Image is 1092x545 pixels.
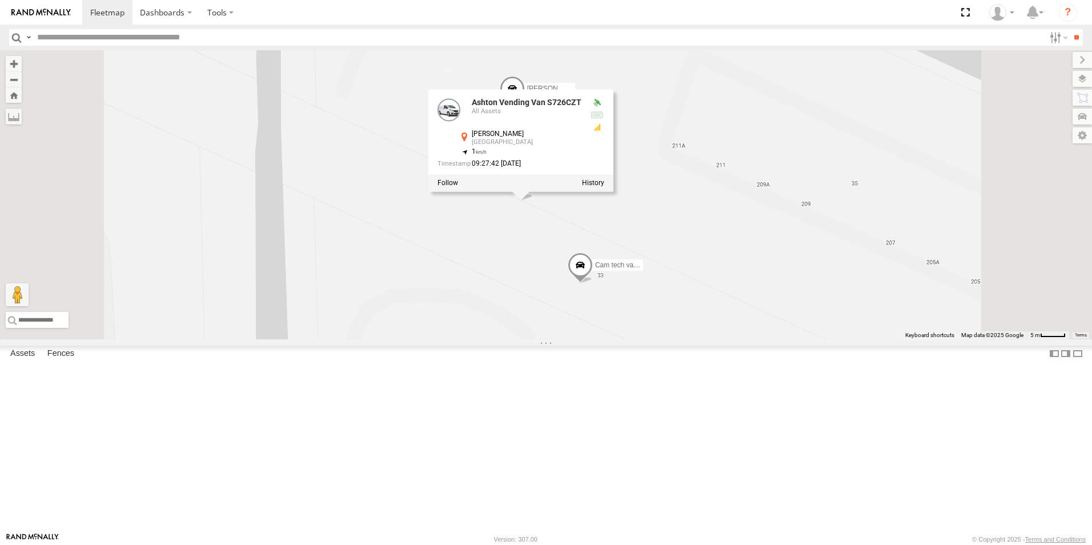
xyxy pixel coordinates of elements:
span: 1 [472,147,487,155]
span: Map data ©2025 Google [961,332,1023,338]
label: Realtime tracking of Asset [437,179,458,187]
a: Visit our Website [6,534,59,545]
div: Ashton Vending Van S726CZT [472,98,581,107]
label: View Asset History [582,179,604,187]
label: Measure [6,109,22,125]
button: Drag Pegman onto the map to open Street View [6,283,29,306]
div: GSM Signal = 3 [591,123,604,132]
div: Date/time of location update [437,161,581,168]
div: All Assets [472,109,581,115]
label: Fences [42,346,80,362]
div: [GEOGRAPHIC_DATA] [472,139,581,146]
div: © Copyright 2025 - [972,536,1086,543]
div: Valid GPS Fix [591,98,604,107]
span: 5 m [1030,332,1040,338]
label: Hide Summary Table [1072,346,1083,362]
label: Search Query [24,29,33,46]
span: [PERSON_NAME] Van S434-DDD [527,85,632,93]
div: Cameron Roberts [985,4,1018,21]
div: No voltage information received from this device. [591,111,604,120]
i: ? [1059,3,1077,22]
a: Terms and Conditions [1025,536,1086,543]
label: Assets [5,346,41,362]
label: Map Settings [1073,127,1092,143]
button: Map Scale: 5 m per 41 pixels [1027,331,1069,339]
a: Terms (opens in new tab) [1075,333,1087,338]
span: Cam tech van S943DGC [595,261,671,269]
button: Zoom in [6,56,22,71]
label: Dock Summary Table to the Right [1060,346,1071,362]
label: Dock Summary Table to the Left [1049,346,1060,362]
div: [PERSON_NAME] [472,130,581,138]
button: Zoom out [6,71,22,87]
img: rand-logo.svg [11,9,71,17]
div: Version: 307.00 [494,536,537,543]
button: Keyboard shortcuts [905,331,954,339]
label: Search Filter Options [1045,29,1070,46]
button: Zoom Home [6,87,22,103]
